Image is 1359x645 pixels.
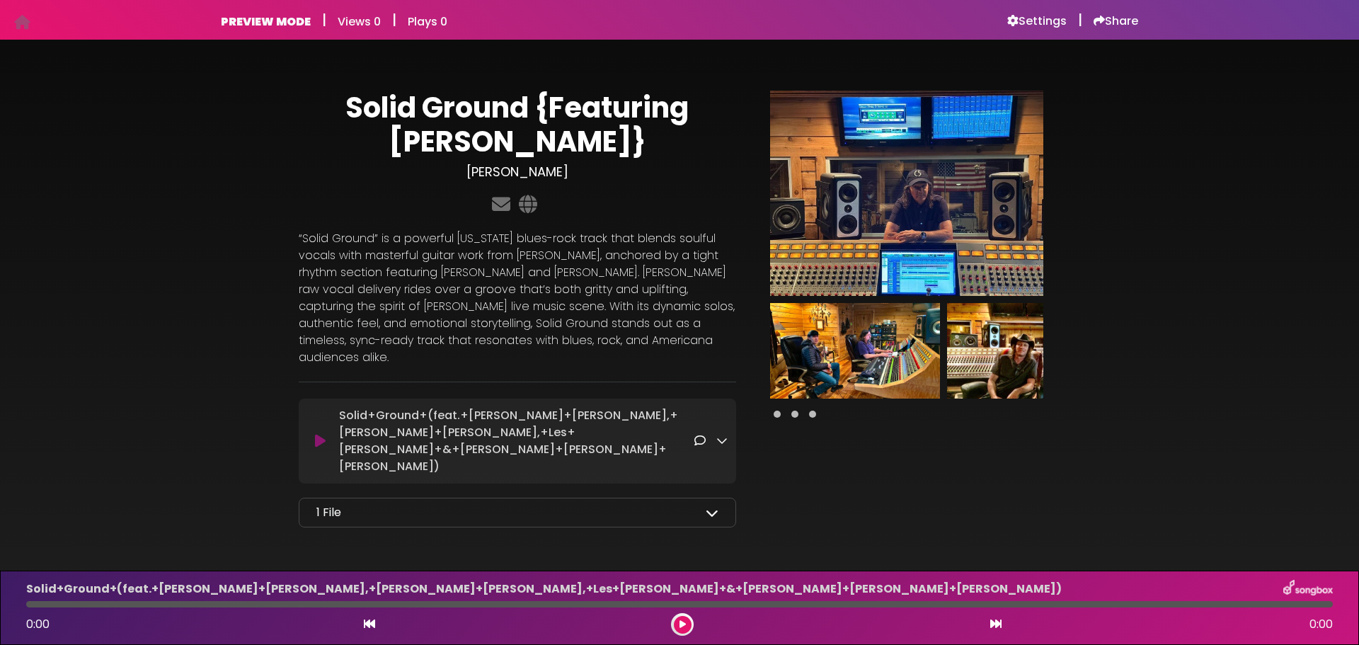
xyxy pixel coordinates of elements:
h5: | [1078,11,1082,28]
img: songbox-logo-white.png [1283,580,1333,598]
a: Settings [1007,14,1067,28]
p: 1 File [316,504,341,521]
img: dZOj1cOjTqqxdoR37IS8 [770,303,940,399]
h3: [PERSON_NAME] [299,164,736,180]
h5: | [322,11,326,28]
img: UeBbEXifS1XJQdQ0GtXs [947,303,1117,399]
a: Share [1094,14,1138,28]
h6: Views 0 [338,15,381,28]
p: Solid+Ground+(feat.+[PERSON_NAME]+[PERSON_NAME],+[PERSON_NAME]+[PERSON_NAME],+Les+[PERSON_NAME]+&... [339,407,694,475]
h6: Plays 0 [408,15,447,28]
h1: Solid Ground {Featuring [PERSON_NAME]} [299,91,736,159]
p: “Solid Ground” is a powerful [US_STATE] blues-rock track that blends soulful vocals with masterfu... [299,230,736,366]
h6: PREVIEW MODE [221,15,311,28]
p: Solid+Ground+(feat.+[PERSON_NAME]+[PERSON_NAME],+[PERSON_NAME]+[PERSON_NAME],+Les+[PERSON_NAME]+&... [26,581,1062,598]
h5: | [392,11,396,28]
img: Main Media [770,91,1043,296]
